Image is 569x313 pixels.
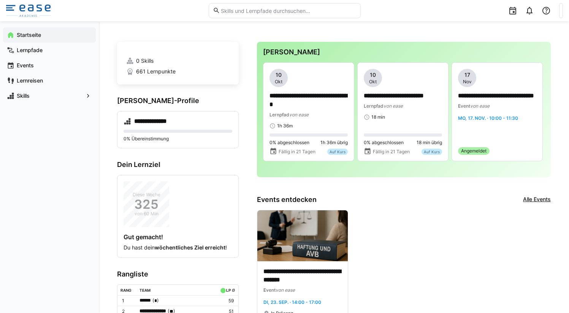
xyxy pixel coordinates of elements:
h3: [PERSON_NAME]-Profile [117,97,239,105]
p: 1 [122,298,133,304]
input: Skills und Lernpfade durchsuchen… [220,7,356,14]
span: 1h 36m übrig [320,140,348,146]
span: Event [263,287,276,293]
span: Lernpfad [364,103,384,109]
div: LP [226,288,231,292]
h3: [PERSON_NAME] [263,48,545,56]
span: 18 min [371,114,385,120]
span: Mo, 17. Nov. · 10:00 - 11:30 [458,115,518,121]
div: Rang [120,288,132,292]
p: Du hast dein ! [124,244,232,251]
h4: Gut gemacht! [124,233,232,241]
div: Team [139,288,151,292]
p: 0% Übereinstimmung [124,136,232,142]
span: 18 min übrig [417,140,442,146]
span: von ease [470,103,490,109]
div: Auf Kurs [327,149,348,155]
div: Auf Kurs [422,149,442,155]
span: 0 Skills [136,57,154,65]
span: Fällig in 21 Tagen [279,149,315,155]
a: 0 Skills [126,57,230,65]
span: 661 Lernpunkte [136,68,176,75]
span: Di, 23. Sep. · 14:00 - 17:00 [263,299,321,305]
span: 1h 36m [277,123,293,129]
span: Nov [463,79,472,85]
span: 17 [464,71,470,79]
span: 10 [276,71,282,79]
span: Fällig in 21 Tagen [373,149,410,155]
span: Event [458,103,470,109]
a: ø [232,286,235,293]
a: Alle Events [523,195,551,204]
h3: Events entdecken [257,195,317,204]
span: Lernpfad [269,112,289,118]
span: von ease [384,103,403,109]
span: 10 [370,71,376,79]
strong: wöchentliches Ziel erreicht [155,244,225,251]
span: 0% abgeschlossen [364,140,404,146]
img: image [257,210,348,261]
h3: Rangliste [117,270,239,278]
span: 0% abgeschlossen [269,140,309,146]
span: von ease [276,287,295,293]
span: Okt [275,79,282,85]
span: ( ) [152,297,159,305]
h3: Dein Lernziel [117,160,239,169]
span: von ease [289,112,309,118]
p: 59 [219,298,234,304]
span: Angemeldet [461,148,487,154]
span: Okt [369,79,377,85]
